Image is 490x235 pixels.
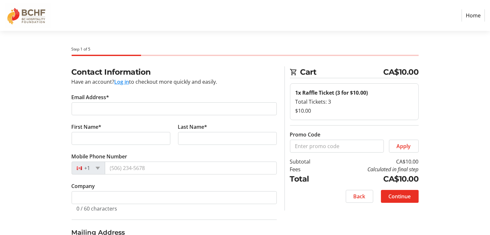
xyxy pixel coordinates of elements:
img: BC Hospitality Foundation's Logo [5,3,51,28]
td: CA$10.00 [327,173,419,185]
label: Mobile Phone Number [72,153,127,160]
span: Continue [389,193,411,200]
a: Home [462,9,485,22]
span: CA$10.00 [384,66,419,78]
strong: 1x Raffle Ticket (3 for $10.00) [295,89,368,96]
label: Email Address* [72,93,109,101]
input: Enter promo code [290,140,384,153]
td: Calculated in final step [327,165,419,173]
button: Log in [115,78,129,86]
button: Continue [381,190,419,203]
label: First Name* [72,123,102,131]
div: Total Tickets: 3 [295,98,413,106]
td: Fees [290,165,327,173]
button: Apply [389,140,419,153]
button: Back [346,190,373,203]
td: CA$10.00 [327,158,419,165]
div: Step 1 of 5 [72,46,419,52]
span: Apply [397,142,411,150]
td: Total [290,173,327,185]
span: Back [354,193,365,200]
input: (506) 234-5678 [105,162,277,174]
label: Last Name* [178,123,207,131]
label: Company [72,182,95,190]
td: Subtotal [290,158,327,165]
div: Have an account? to checkout more quickly and easily. [72,78,277,86]
tr-character-limit: 0 / 60 characters [77,205,117,212]
h2: Contact Information [72,66,277,78]
span: Cart [300,66,384,78]
label: Promo Code [290,131,321,138]
div: $10.00 [295,107,413,115]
